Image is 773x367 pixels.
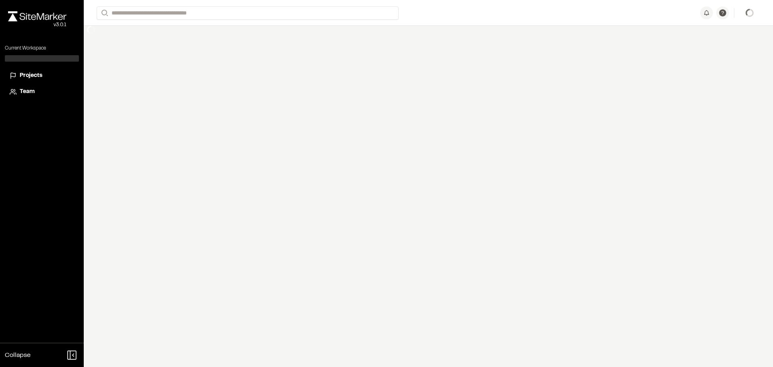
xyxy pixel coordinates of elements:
[5,45,79,52] p: Current Workspace
[20,87,35,96] span: Team
[20,71,42,80] span: Projects
[97,6,111,20] button: Search
[10,71,74,80] a: Projects
[10,87,74,96] a: Team
[8,11,66,21] img: rebrand.png
[8,21,66,29] div: Oh geez...please don't...
[5,350,31,360] span: Collapse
